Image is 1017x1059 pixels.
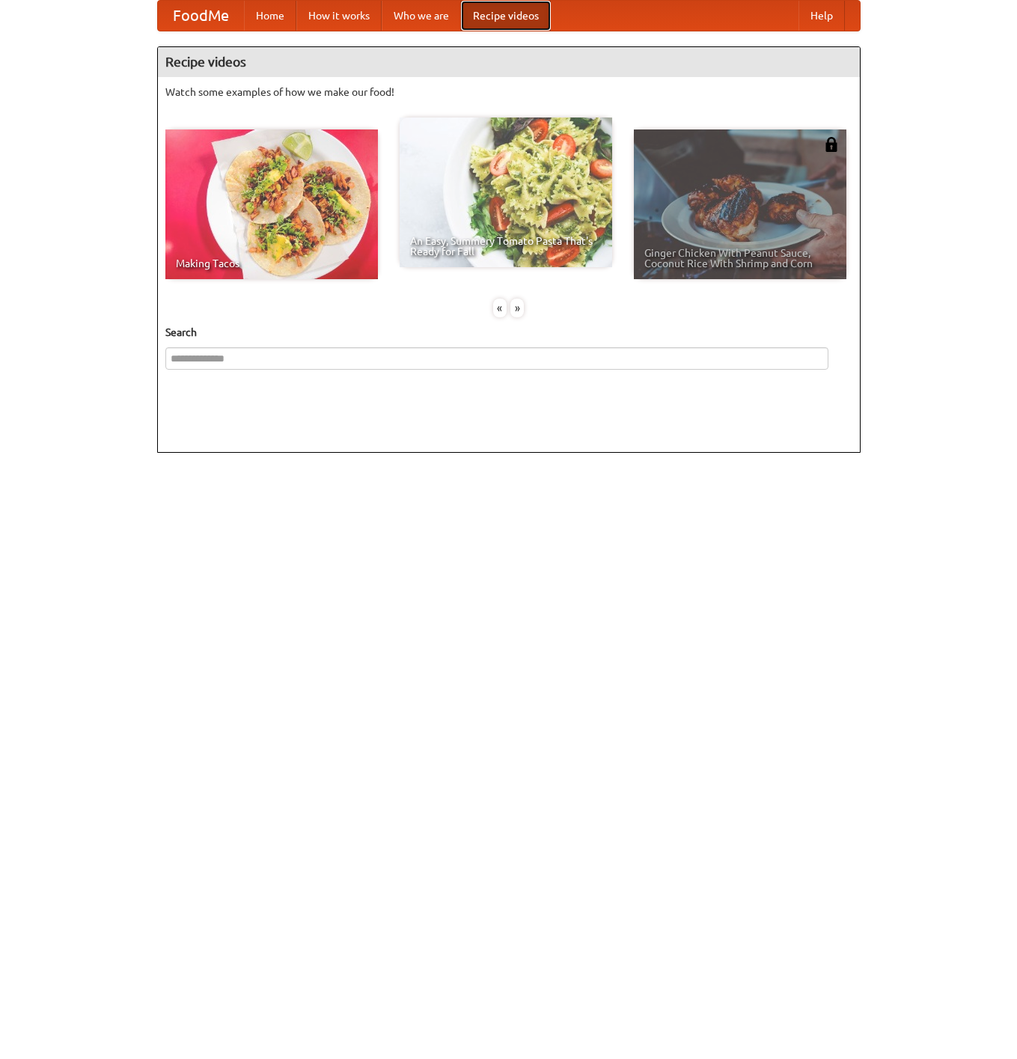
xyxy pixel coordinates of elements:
h4: Recipe videos [158,47,860,77]
a: Making Tacos [165,129,378,279]
p: Watch some examples of how we make our food! [165,85,852,100]
a: FoodMe [158,1,244,31]
a: Recipe videos [461,1,551,31]
h5: Search [165,325,852,340]
a: Who we are [382,1,461,31]
span: An Easy, Summery Tomato Pasta That's Ready for Fall [410,236,602,257]
img: 483408.png [824,137,839,152]
div: « [493,299,507,317]
a: Home [244,1,296,31]
div: » [510,299,524,317]
a: An Easy, Summery Tomato Pasta That's Ready for Fall [400,118,612,267]
span: Making Tacos [176,258,367,269]
a: How it works [296,1,382,31]
a: Help [798,1,845,31]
